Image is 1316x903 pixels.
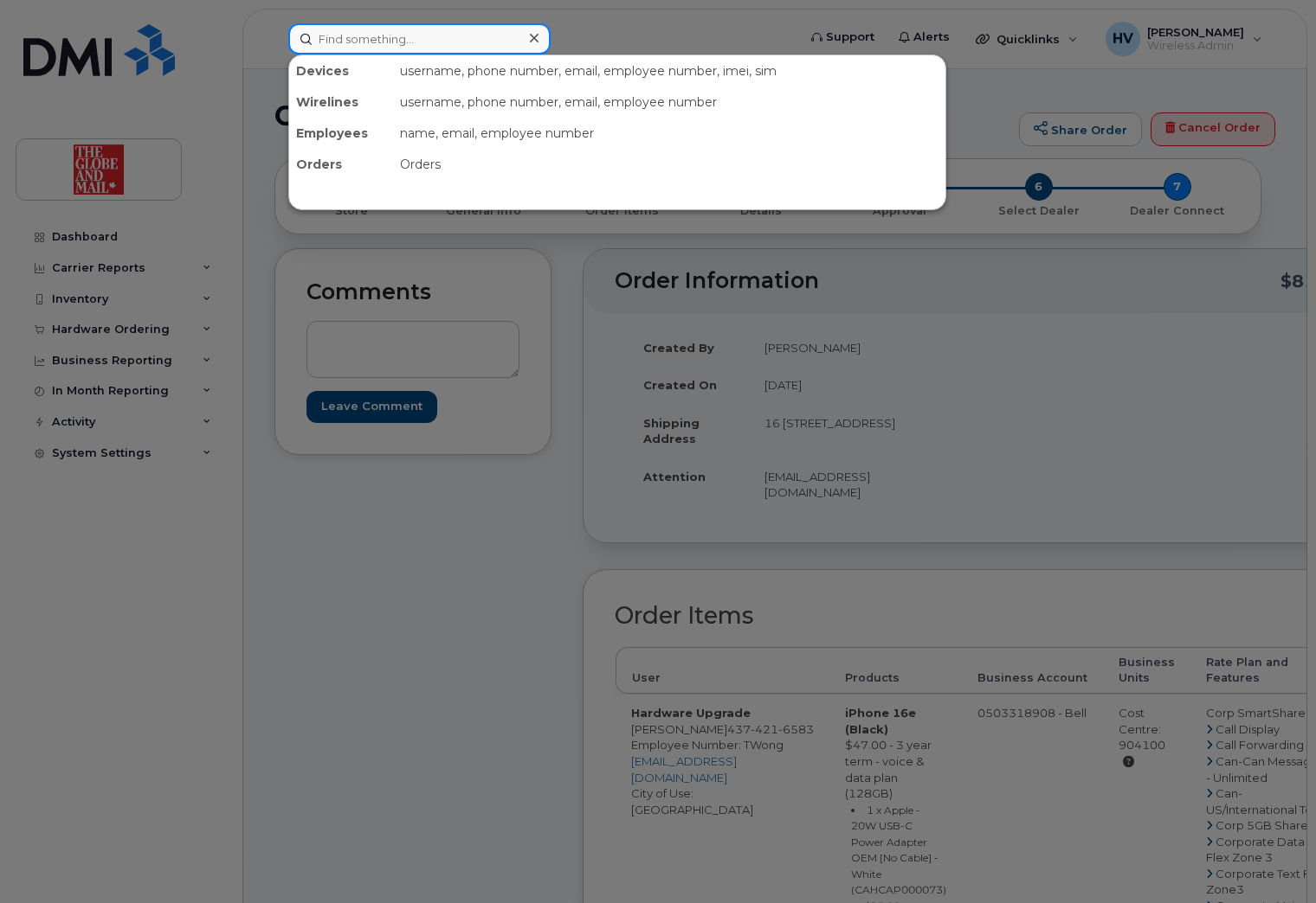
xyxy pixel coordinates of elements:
div: Wirelines [289,86,393,118]
div: Employees [289,118,393,149]
div: username, phone number, email, employee number, imei, sim [393,55,945,86]
div: name, email, employee number [393,118,945,149]
div: Devices [289,55,393,86]
div: username, phone number, email, employee number [393,86,945,118]
div: Orders [289,149,393,180]
div: Orders [393,149,945,180]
